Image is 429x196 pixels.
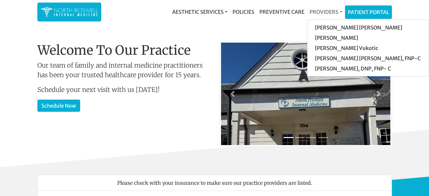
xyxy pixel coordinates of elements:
[307,22,428,33] a: [PERSON_NAME] [PERSON_NAME]
[37,175,392,191] li: Please check with your insurance to make sure our practice providers are listed.
[307,43,428,53] a: [PERSON_NAME] Vukotic
[230,5,257,18] a: Policies
[257,5,307,18] a: Preventive Care
[37,85,210,94] p: Schedule your next visit with us [DATE]!
[307,53,428,63] a: [PERSON_NAME] [PERSON_NAME], FNP-C
[307,63,428,74] a: [PERSON_NAME], DNP, FNP- C
[37,100,80,112] a: Schedule Now
[170,5,230,18] a: Aesthetic Services
[345,6,392,19] a: Patient Portal
[37,61,210,80] p: Our team of family and internal medicine practitioners has been your trusted healthcare provider ...
[41,6,98,18] img: North Roswell Internal Medicine
[307,5,345,18] a: Providers
[37,43,210,58] h1: Welcome To Our Practice
[307,33,428,43] a: [PERSON_NAME]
